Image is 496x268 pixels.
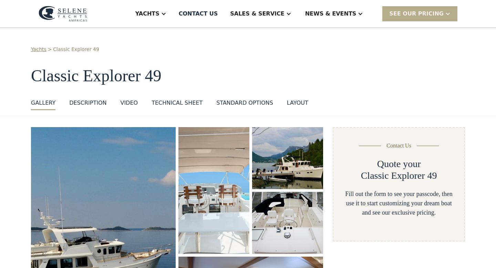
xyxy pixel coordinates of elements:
[48,46,52,53] div: >
[120,99,138,110] a: VIDEO
[53,46,99,53] a: Classic Explorer 49
[39,6,87,22] img: logo
[216,99,273,107] div: standard options
[31,99,55,107] div: GALLERY
[31,99,55,110] a: GALLERY
[344,189,453,217] div: Fill out the form to see your passcode, then use it to start customizing your dream boat and see ...
[178,127,249,254] a: open lightbox
[179,10,218,18] div: Contact US
[287,99,308,107] div: layout
[389,10,444,18] div: SEE Our Pricing
[377,158,421,170] h2: Quote your
[230,10,284,18] div: Sales & Service
[333,127,465,241] form: Yacht Detail Page form
[152,99,203,107] div: Technical sheet
[120,99,138,107] div: VIDEO
[252,192,323,254] img: 50 foot motor yacht
[69,99,106,107] div: DESCRIPTION
[386,142,411,150] div: Contact Us
[361,170,437,182] h2: Classic Explorer 49
[69,99,106,110] a: DESCRIPTION
[287,99,308,110] a: layout
[382,6,457,21] div: SEE Our Pricing
[252,127,323,189] img: 50 foot motor yacht
[305,10,356,18] div: News & EVENTS
[31,46,46,53] a: Yachts
[216,99,273,110] a: standard options
[252,127,323,189] a: open lightbox
[135,10,159,18] div: Yachts
[152,99,203,110] a: Technical sheet
[31,67,465,85] h1: Classic Explorer 49
[252,192,323,254] a: open lightbox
